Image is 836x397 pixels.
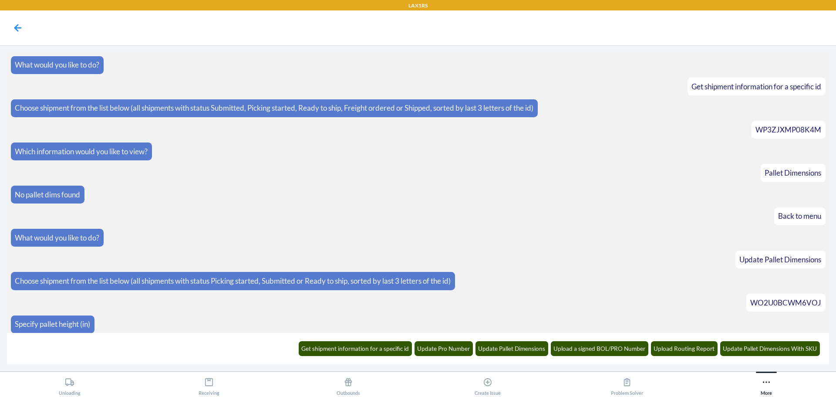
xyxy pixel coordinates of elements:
div: Create Issue [475,374,501,396]
p: No pallet dims found [15,189,80,200]
span: Update Pallet Dimensions [739,255,821,264]
span: WO2U0BCWM6VOJ [750,298,821,307]
p: LAX1RS [408,2,428,10]
span: Get shipment information for a specific id [691,82,821,91]
button: Problem Solver [557,372,697,396]
div: Outbounds [337,374,360,396]
button: Update Pallet Dimensions With SKU [720,341,820,356]
button: Create Issue [418,372,557,396]
p: Specify pallet height (in) [15,319,90,330]
button: Upload Routing Report [651,341,718,356]
button: Update Pallet Dimensions [475,341,549,356]
button: Outbounds [279,372,418,396]
p: Choose shipment from the list below (all shipments with status Picking started, Submitted or Read... [15,275,451,287]
p: What would you like to do? [15,59,99,71]
div: Receiving [199,374,219,396]
button: Get shipment information for a specific id [299,341,412,356]
p: What would you like to do? [15,232,99,244]
button: Upload a signed BOL/PRO Number [551,341,649,356]
span: WP3ZJXMP08K4M [755,125,821,134]
p: Choose shipment from the list below (all shipments with status Submitted, Picking started, Ready ... [15,102,533,114]
span: Back to menu [778,211,821,221]
span: Pallet Dimensions [765,168,821,177]
button: More [697,372,836,396]
button: Receiving [139,372,279,396]
p: Which information would you like to view? [15,146,148,157]
div: Problem Solver [611,374,643,396]
button: Update Pro Number [415,341,473,356]
div: Unloading [59,374,81,396]
div: More [761,374,772,396]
